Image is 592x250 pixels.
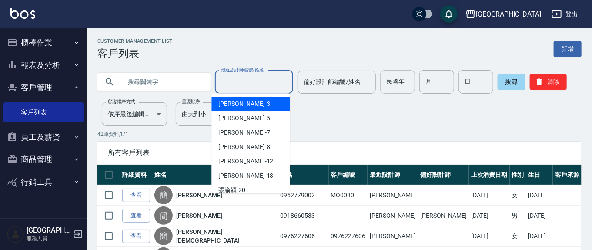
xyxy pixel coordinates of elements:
[469,185,510,206] td: [DATE]
[526,185,553,206] td: [DATE]
[498,74,525,90] button: 搜尋
[218,171,273,180] span: [PERSON_NAME] -13
[3,31,84,54] button: 櫃檯作業
[154,206,173,225] div: 簡
[218,114,270,123] span: [PERSON_NAME] -5
[122,189,150,202] a: 查看
[27,235,71,243] p: 服務人員
[510,206,526,226] td: 男
[3,54,84,77] button: 報表及分析
[120,165,152,185] th: 詳細資料
[476,9,541,20] div: [GEOGRAPHIC_DATA]
[278,226,328,247] td: 0976227606
[510,185,526,206] td: 女
[122,209,150,223] a: 查看
[122,70,204,94] input: 搜尋關鍵字
[469,226,510,247] td: [DATE]
[3,76,84,99] button: 客戶管理
[469,165,510,185] th: 上次消費日期
[154,186,173,204] div: 簡
[469,206,510,226] td: [DATE]
[526,206,553,226] td: [DATE]
[368,206,418,226] td: [PERSON_NAME]
[3,102,84,122] a: 客戶列表
[530,74,567,90] button: 清除
[152,165,278,185] th: 姓名
[553,165,582,185] th: 客戶來源
[218,99,270,108] span: [PERSON_NAME] -3
[526,165,553,185] th: 生日
[218,142,270,152] span: [PERSON_NAME] -8
[97,47,173,60] h3: 客戶列表
[418,165,469,185] th: 偏好設計師
[218,128,270,137] span: [PERSON_NAME] -7
[176,211,222,220] a: [PERSON_NAME]
[329,185,368,206] td: MO0080
[329,165,368,185] th: 客戶編號
[368,165,418,185] th: 最近設計師
[108,98,135,105] label: 顧客排序方式
[510,226,526,247] td: 女
[554,41,582,57] a: 新增
[278,185,328,206] td: 0952779002
[3,171,84,193] button: 行銷工具
[27,226,71,235] h5: [GEOGRAPHIC_DATA]
[218,186,245,195] span: 張渝潁 -20
[3,148,84,171] button: 商品管理
[10,8,35,19] img: Logo
[526,226,553,247] td: [DATE]
[221,67,264,73] label: 最近設計師編號/姓名
[154,227,173,245] div: 簡
[462,5,545,23] button: [GEOGRAPHIC_DATA]
[97,130,582,138] p: 42 筆資料, 1 / 1
[440,5,458,23] button: save
[3,126,84,149] button: 員工及薪資
[510,165,526,185] th: 性別
[182,98,200,105] label: 呈現順序
[329,226,368,247] td: 0976227606
[122,230,150,243] a: 查看
[278,165,328,185] th: 電話
[368,226,418,247] td: [PERSON_NAME]
[176,227,276,245] a: [PERSON_NAME][DEMOGRAPHIC_DATA]
[176,191,222,199] a: [PERSON_NAME]
[368,185,418,206] td: [PERSON_NAME]
[278,206,328,226] td: 0918660533
[97,38,173,44] h2: Customer Management List
[108,149,571,157] span: 所有客戶列表
[548,6,582,22] button: 登出
[218,157,273,166] span: [PERSON_NAME] -12
[176,102,241,126] div: 由大到小
[418,206,469,226] td: [PERSON_NAME]
[102,102,167,126] div: 依序最後編輯時間
[7,226,24,243] img: Person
